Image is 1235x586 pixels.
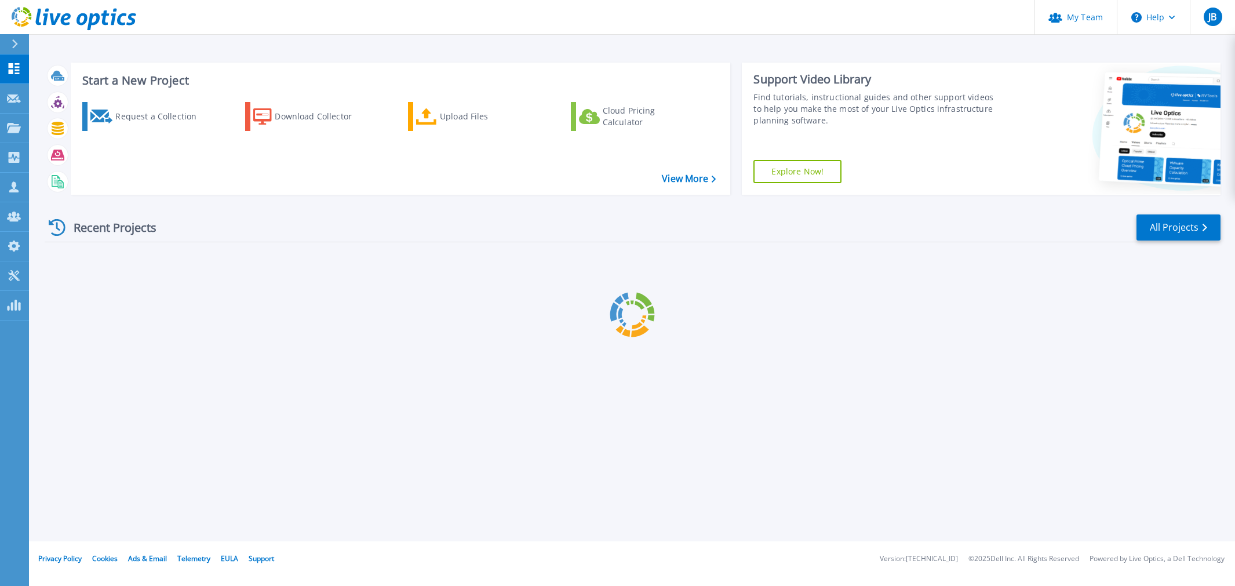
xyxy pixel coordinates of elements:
a: Explore Now! [753,160,841,183]
a: Download Collector [245,102,374,131]
h3: Start a New Project [82,74,716,87]
a: Upload Files [408,102,537,131]
li: © 2025 Dell Inc. All Rights Reserved [968,555,1079,563]
a: EULA [221,554,238,563]
div: Recent Projects [45,213,172,242]
div: Upload Files [440,105,533,128]
a: Ads & Email [128,554,167,563]
a: Request a Collection [82,102,212,131]
a: All Projects [1136,214,1221,241]
a: Telemetry [177,554,210,563]
a: View More [662,173,716,184]
li: Powered by Live Optics, a Dell Technology [1090,555,1225,563]
div: Cloud Pricing Calculator [603,105,695,128]
span: JB [1208,12,1216,21]
div: Request a Collection [115,105,208,128]
a: Cookies [92,554,118,563]
a: Support [249,554,274,563]
div: Download Collector [275,105,367,128]
a: Cloud Pricing Calculator [571,102,700,131]
div: Support Video Library [753,72,999,87]
li: Version: [TECHNICAL_ID] [880,555,958,563]
div: Find tutorials, instructional guides and other support videos to help you make the most of your L... [753,92,999,126]
a: Privacy Policy [38,554,82,563]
